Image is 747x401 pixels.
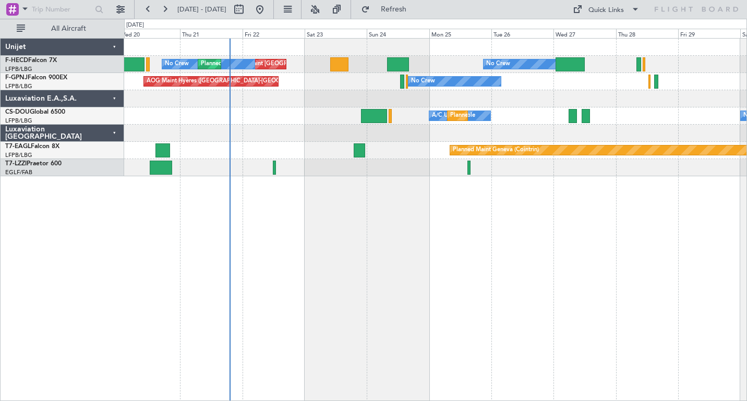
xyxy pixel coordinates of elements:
[180,29,242,38] div: Thu 21
[553,29,616,38] div: Wed 27
[5,143,31,150] span: T7-EAGL
[588,5,624,16] div: Quick Links
[27,25,110,32] span: All Aircraft
[5,161,27,167] span: T7-LZZI
[5,161,62,167] a: T7-LZZIPraetor 600
[491,29,553,38] div: Tue 26
[5,109,65,115] a: CS-DOUGlobal 6500
[486,56,510,72] div: No Crew
[453,142,539,158] div: Planned Maint Geneva (Cointrin)
[356,1,419,18] button: Refresh
[5,168,32,176] a: EGLF/FAB
[201,56,365,72] div: Planned Maint [GEOGRAPHIC_DATA] ([GEOGRAPHIC_DATA])
[432,108,475,124] div: A/C Unavailable
[165,56,189,72] div: No Crew
[5,75,28,81] span: F-GPNJ
[126,21,144,30] div: [DATE]
[305,29,367,38] div: Sat 23
[11,20,113,37] button: All Aircraft
[5,117,32,125] a: LFPB/LBG
[616,29,678,38] div: Thu 28
[411,74,435,89] div: No Crew
[5,65,32,73] a: LFPB/LBG
[367,29,429,38] div: Sun 24
[32,2,92,17] input: Trip Number
[177,5,226,14] span: [DATE] - [DATE]
[678,29,740,38] div: Fri 29
[243,29,305,38] div: Fri 22
[5,57,57,64] a: F-HECDFalcon 7X
[5,82,32,90] a: LFPB/LBG
[568,1,645,18] button: Quick Links
[118,29,180,38] div: Wed 20
[5,57,28,64] span: F-HECD
[5,109,30,115] span: CS-DOU
[429,29,491,38] div: Mon 25
[5,143,59,150] a: T7-EAGLFalcon 8X
[5,151,32,159] a: LFPB/LBG
[147,74,323,89] div: AOG Maint Hyères ([GEOGRAPHIC_DATA]-[GEOGRAPHIC_DATA])
[5,75,67,81] a: F-GPNJFalcon 900EX
[450,108,615,124] div: Planned Maint [GEOGRAPHIC_DATA] ([GEOGRAPHIC_DATA])
[372,6,416,13] span: Refresh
